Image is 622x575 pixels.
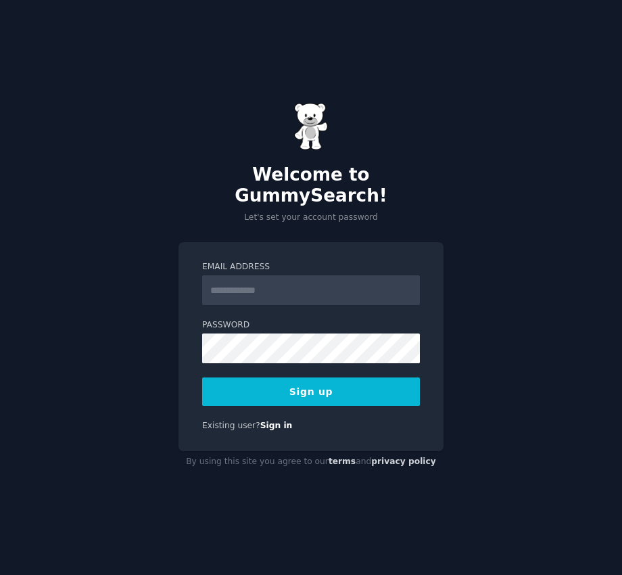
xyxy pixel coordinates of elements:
label: Password [202,319,420,331]
a: terms [329,457,356,466]
a: privacy policy [371,457,436,466]
a: Sign in [260,421,293,430]
label: Email Address [202,261,420,273]
h2: Welcome to GummySearch! [178,164,444,207]
img: Gummy Bear [294,103,328,150]
p: Let's set your account password [178,212,444,224]
span: Existing user? [202,421,260,430]
div: By using this site you agree to our and [178,451,444,473]
button: Sign up [202,377,420,406]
